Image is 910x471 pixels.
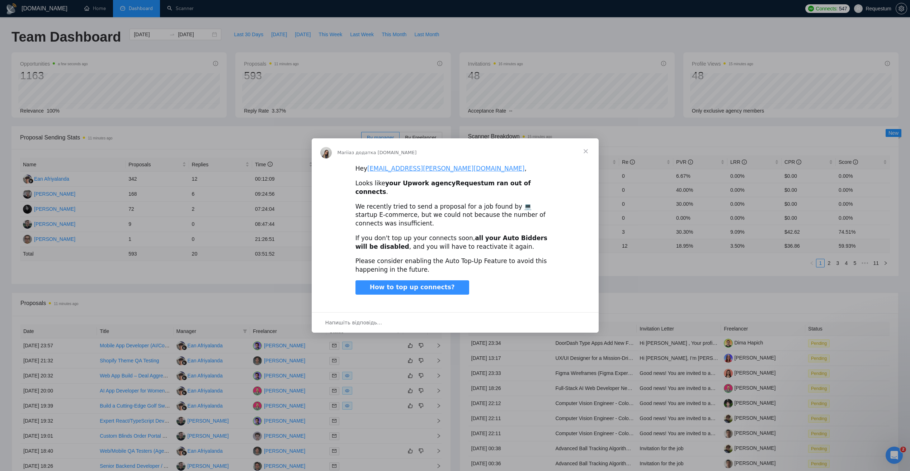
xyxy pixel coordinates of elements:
span: Напишіть відповідь… [325,318,382,327]
span: How to top up connects? [370,284,455,291]
div: Please consider enabling the Auto Top-Up Feature to avoid this happening in the future. [355,257,555,274]
span: Закрити [573,138,599,164]
b: your Upwork agency [385,180,456,187]
div: If you don't top up your connects soon, , and you will have to reactivate it again. [355,234,555,251]
span: Mariia [338,150,352,155]
div: Looks like . [355,179,555,196]
b: Requestum ran out of connects [355,180,531,195]
b: your Auto Bidders will be disabled [355,234,547,250]
span: з додатка [DOMAIN_NAME] [352,150,416,155]
div: We recently tried to send a proposal for a job found by 💻 startup E-commerce, but we could not be... [355,203,555,228]
a: [EMAIL_ADDRESS][PERSON_NAME][DOMAIN_NAME] [367,165,524,172]
a: How to top up connects? [355,280,469,295]
div: Відкрити бесіду й відповісти [312,312,599,333]
div: Hey , [355,165,555,173]
img: Profile image for Mariia [320,147,332,158]
b: all [475,234,483,242]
